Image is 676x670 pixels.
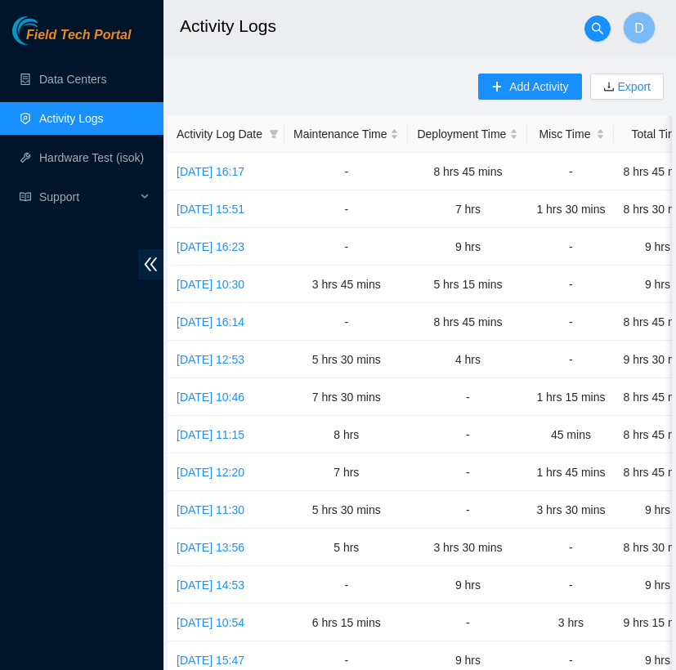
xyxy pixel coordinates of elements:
[177,165,244,178] a: [DATE] 16:17
[527,228,614,266] td: -
[39,112,104,125] a: Activity Logs
[284,529,408,566] td: 5 hrs
[284,190,408,228] td: -
[20,191,31,203] span: read
[408,303,527,341] td: 8 hrs 45 mins
[284,228,408,266] td: -
[269,129,279,139] span: filter
[527,266,614,303] td: -
[408,529,527,566] td: 3 hrs 30 mins
[177,125,262,143] span: Activity Log Date
[39,181,136,213] span: Support
[284,153,408,190] td: -
[177,616,244,629] a: [DATE] 10:54
[615,80,651,93] a: Export
[527,566,614,604] td: -
[284,266,408,303] td: 3 hrs 45 mins
[177,466,244,479] a: [DATE] 12:20
[408,266,527,303] td: 5 hrs 15 mins
[408,153,527,190] td: 8 hrs 45 mins
[284,416,408,453] td: 8 hrs
[284,566,408,604] td: -
[39,73,106,86] a: Data Centers
[408,604,527,641] td: -
[590,74,664,100] button: downloadExport
[584,16,611,42] button: search
[603,81,615,94] span: download
[408,378,527,416] td: -
[284,604,408,641] td: 6 hrs 15 mins
[284,491,408,529] td: 5 hrs 30 mins
[284,341,408,378] td: 5 hrs 30 mins
[284,378,408,416] td: 7 hrs 30 mins
[177,578,244,592] a: [DATE] 14:53
[478,74,581,100] button: plusAdd Activity
[527,341,614,378] td: -
[12,29,131,51] a: Akamai TechnologiesField Tech Portal
[26,28,131,43] span: Field Tech Portal
[177,278,244,291] a: [DATE] 10:30
[527,416,614,453] td: 45 mins
[408,566,527,604] td: 9 hrs
[527,303,614,341] td: -
[585,22,610,35] span: search
[177,391,244,404] a: [DATE] 10:46
[266,122,282,146] span: filter
[177,428,244,441] a: [DATE] 11:15
[527,153,614,190] td: -
[12,16,83,45] img: Akamai Technologies
[177,503,244,516] a: [DATE] 11:30
[527,604,614,641] td: 3 hrs
[491,81,503,94] span: plus
[509,78,568,96] span: Add Activity
[177,654,244,667] a: [DATE] 15:47
[177,315,244,328] a: [DATE] 16:14
[284,453,408,491] td: 7 hrs
[634,18,644,38] span: D
[623,11,656,44] button: D
[408,341,527,378] td: 4 hrs
[408,228,527,266] td: 9 hrs
[527,453,614,491] td: 1 hrs 45 mins
[408,190,527,228] td: 7 hrs
[284,303,408,341] td: -
[177,240,244,253] a: [DATE] 16:23
[408,416,527,453] td: -
[138,249,163,279] span: double-left
[408,453,527,491] td: -
[177,541,244,554] a: [DATE] 13:56
[527,529,614,566] td: -
[527,378,614,416] td: 1 hrs 15 mins
[177,353,244,366] a: [DATE] 12:53
[527,491,614,529] td: 3 hrs 30 mins
[408,491,527,529] td: -
[527,190,614,228] td: 1 hrs 30 mins
[39,151,144,164] a: Hardware Test (isok)
[177,203,244,216] a: [DATE] 15:51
